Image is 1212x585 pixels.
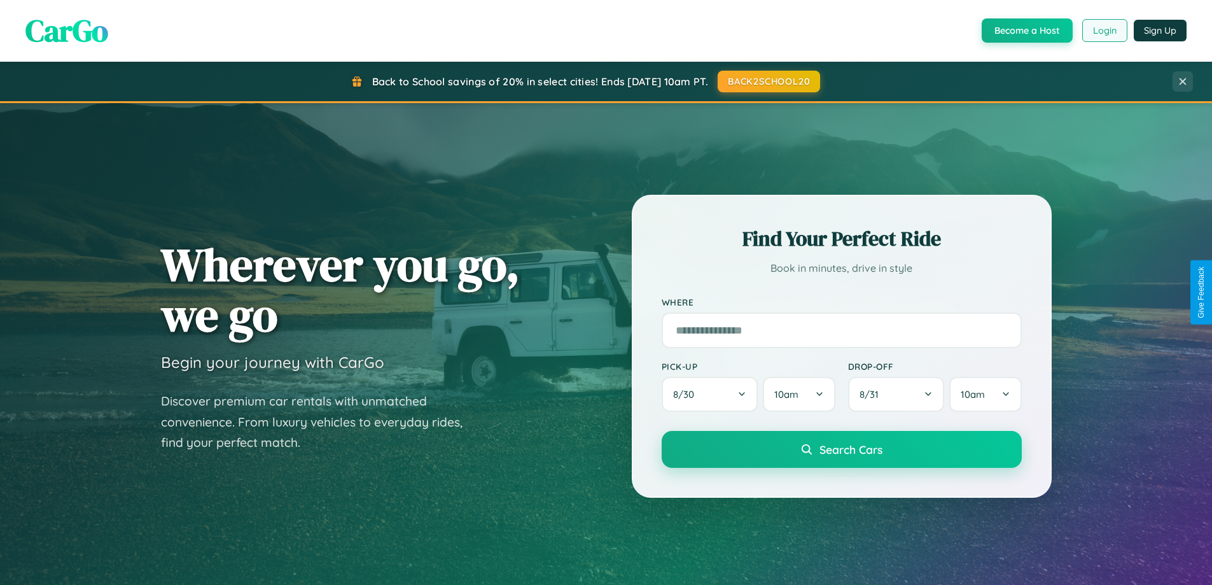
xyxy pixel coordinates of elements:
label: Where [662,297,1022,307]
button: 8/31 [848,377,945,412]
label: Pick-up [662,361,835,372]
span: Back to School savings of 20% in select cities! Ends [DATE] 10am PT. [372,75,708,88]
span: 8 / 30 [673,388,700,400]
div: Give Feedback [1197,267,1206,318]
button: 8/30 [662,377,758,412]
button: Search Cars [662,431,1022,468]
button: 10am [763,377,835,412]
h3: Begin your journey with CarGo [161,353,384,372]
label: Drop-off [848,361,1022,372]
button: Sign Up [1134,20,1187,41]
button: BACK2SCHOOL20 [718,71,820,92]
span: 8 / 31 [860,388,885,400]
p: Discover premium car rentals with unmatched convenience. From luxury vehicles to everyday rides, ... [161,391,479,453]
h2: Find Your Perfect Ride [662,225,1022,253]
p: Book in minutes, drive in style [662,259,1022,278]
span: CarGo [25,10,108,52]
h1: Wherever you go, we go [161,239,520,340]
button: 10am [949,377,1021,412]
button: Become a Host [982,18,1073,43]
span: 10am [961,388,985,400]
span: 10am [774,388,798,400]
span: Search Cars [819,442,882,456]
button: Login [1082,19,1127,42]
